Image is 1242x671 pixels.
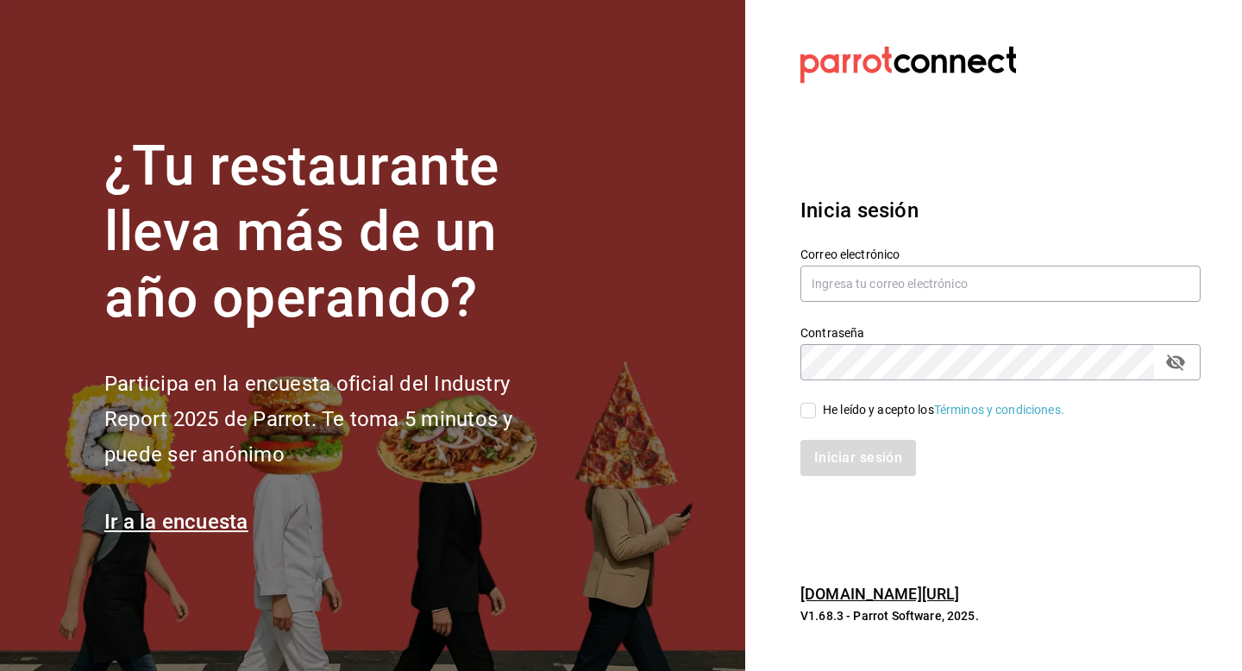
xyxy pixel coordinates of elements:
[800,607,1201,624] p: V1.68.3 - Parrot Software, 2025.
[104,510,248,534] a: Ir a la encuesta
[823,401,1064,419] div: He leído y acepto los
[104,367,570,472] h2: Participa en la encuesta oficial del Industry Report 2025 de Parrot. Te toma 5 minutos y puede se...
[800,266,1201,302] input: Ingresa tu correo electrónico
[800,585,959,603] a: [DOMAIN_NAME][URL]
[1161,348,1190,377] button: passwordField
[104,134,570,332] h1: ¿Tu restaurante lleva más de un año operando?
[800,195,1201,226] h3: Inicia sesión
[934,403,1064,417] a: Términos y condiciones.
[800,326,1201,338] label: Contraseña
[800,248,1201,260] label: Correo electrónico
